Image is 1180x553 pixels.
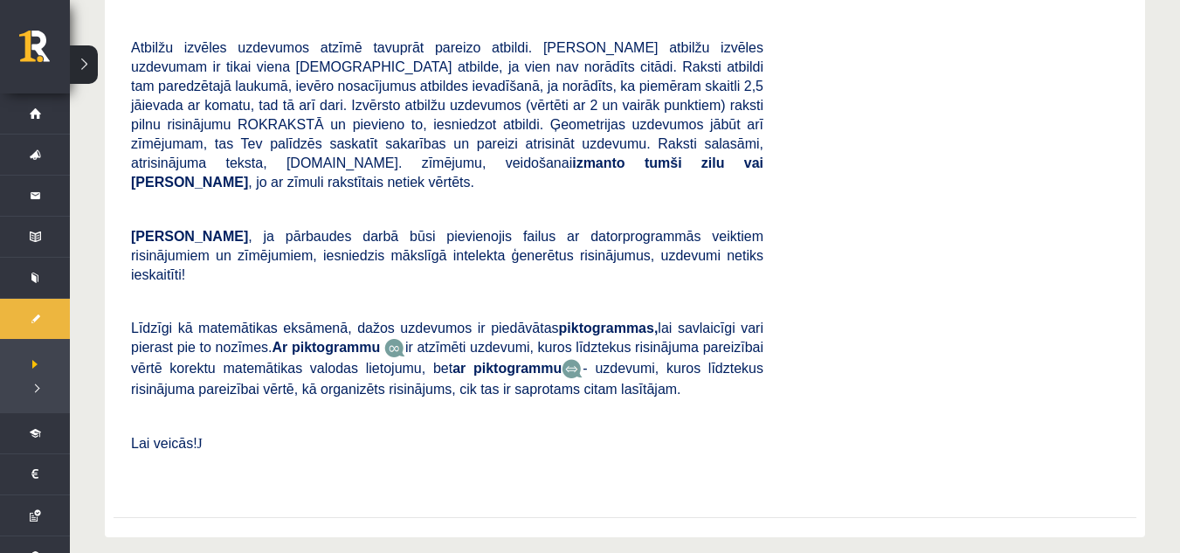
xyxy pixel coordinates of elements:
[131,340,763,376] span: ir atzīmēti uzdevumi, kuros līdztekus risinājuma pareizībai vērtē korektu matemātikas valodas lie...
[559,321,659,335] b: piktogrammas,
[452,361,562,376] b: ar piktogrammu
[131,321,763,355] span: Līdzīgi kā matemātikas eksāmenā, dažos uzdevumos ir piedāvātas lai savlaicīgi vari pierast pie to...
[384,338,405,358] img: JfuEzvunn4EvwAAAAASUVORK5CYII=
[131,229,248,244] span: [PERSON_NAME]
[562,359,583,379] img: wKvN42sLe3LLwAAAABJRU5ErkJggg==
[131,229,763,282] span: , ja pārbaudes darbā būsi pievienojis failus ar datorprogrammās veiktiem risinājumiem un zīmējumi...
[131,40,763,190] span: Atbilžu izvēles uzdevumos atzīmē tavuprāt pareizo atbildi. [PERSON_NAME] atbilžu izvēles uzdevuma...
[273,340,381,355] b: Ar piktogrammu
[197,436,203,451] span: J
[19,31,70,74] a: Rīgas 1. Tālmācības vidusskola
[572,156,625,170] b: izmanto
[131,436,197,451] span: Lai veicās!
